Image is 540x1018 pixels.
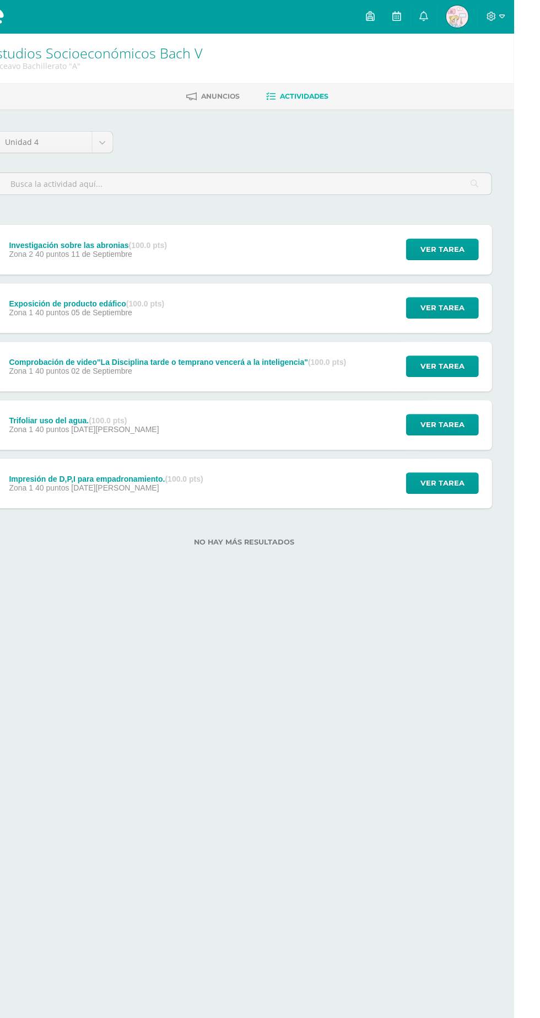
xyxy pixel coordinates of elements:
[35,425,95,434] span: Zona 1 40 puntos
[306,92,354,100] span: Actividades
[14,45,229,61] h1: Estudios Socioeconómicos Bach V
[155,241,193,250] strong: (100.0 pts)
[227,92,266,100] span: Anuncios
[432,472,505,494] button: Ver tarea
[31,132,110,153] span: Unidad 4
[432,297,505,319] button: Ver tarea
[292,88,354,105] a: Actividades
[23,173,517,195] input: Busca la actividad aquí...
[432,414,505,435] button: Ver tarea
[152,299,190,308] strong: (100.0 pts)
[35,299,191,308] div: Exposición de producto edáfico
[35,475,229,483] div: Impresión de D,P,I para empadronamiento.
[35,416,185,425] div: Trifoliar uso del agua.
[98,425,185,434] span: [DATE][PERSON_NAME]
[23,132,139,153] a: Unidad 4
[446,239,490,260] span: Ver tarea
[14,61,229,71] div: Onceavo Bachillerato 'A'
[98,250,159,258] span: 11 de Septiembre
[334,358,372,367] strong: (100.0 pts)
[212,88,266,105] a: Anuncios
[446,356,490,376] span: Ver tarea
[14,44,229,62] a: Estudios Socioeconómicos Bach V
[35,483,95,492] span: Zona 1 40 puntos
[35,241,193,250] div: Investigación sobre las abronias
[446,298,490,318] span: Ver tarea
[432,356,505,377] button: Ver tarea
[98,367,159,375] span: 02 de Septiembre
[35,250,95,258] span: Zona 2 40 puntos
[472,6,494,28] img: b503dfbe7b5392f0fb8a655e01e0675b.png
[22,538,518,546] label: No hay más resultados
[446,414,490,435] span: Ver tarea
[98,308,159,317] span: 05 de Septiembre
[432,239,505,260] button: Ver tarea
[98,483,185,492] span: [DATE][PERSON_NAME]
[35,308,95,317] span: Zona 1 40 puntos
[35,367,95,375] span: Zona 1 40 puntos
[191,475,229,483] strong: (100.0 pts)
[35,358,372,367] div: Comprobación de video"La Disciplina tarde o temprano vencerá a la inteligencia"
[446,473,490,493] span: Ver tarea
[115,416,153,425] strong: (100.0 pts)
